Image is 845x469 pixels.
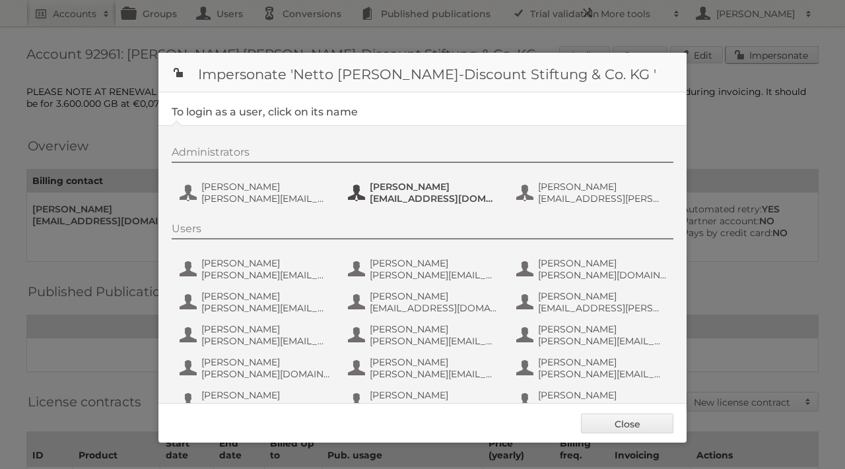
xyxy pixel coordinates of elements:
span: [EMAIL_ADDRESS][DOMAIN_NAME] [370,193,498,204]
span: [PERSON_NAME][EMAIL_ADDRESS][PERSON_NAME][PERSON_NAME][DOMAIN_NAME] [370,269,498,281]
span: [PERSON_NAME][EMAIL_ADDRESS][PERSON_NAME][PERSON_NAME][DOMAIN_NAME] [538,335,666,347]
span: [PERSON_NAME] [370,356,498,368]
button: [PERSON_NAME] [PERSON_NAME][EMAIL_ADDRESS][DOMAIN_NAME] [515,388,670,414]
h1: Impersonate 'Netto [PERSON_NAME]-Discount Stiftung & Co. KG ' [158,53,687,92]
legend: To login as a user, click on its name [172,106,358,118]
button: [PERSON_NAME] [EMAIL_ADDRESS][PERSON_NAME][PERSON_NAME][DOMAIN_NAME] [515,289,670,315]
button: [PERSON_NAME] [PERSON_NAME][EMAIL_ADDRESS][PERSON_NAME][DOMAIN_NAME] [515,355,670,381]
span: [EMAIL_ADDRESS][DOMAIN_NAME] [370,302,498,314]
span: [PERSON_NAME] [370,257,498,269]
span: [PERSON_NAME][EMAIL_ADDRESS][PERSON_NAME][DOMAIN_NAME] [538,368,666,380]
button: [PERSON_NAME] [EMAIL_ADDRESS][DOMAIN_NAME] [347,179,502,206]
span: [PERSON_NAME] [201,257,329,269]
a: Close [581,414,673,433]
span: [PERSON_NAME][EMAIL_ADDRESS][PERSON_NAME][PERSON_NAME][DOMAIN_NAME] [370,368,498,380]
span: [PERSON_NAME] [538,323,666,335]
span: [PERSON_NAME] [538,389,666,401]
span: [PERSON_NAME][EMAIL_ADDRESS][PERSON_NAME][DOMAIN_NAME] [201,193,329,204]
button: [PERSON_NAME] [PERSON_NAME][EMAIL_ADDRESS][PERSON_NAME][PERSON_NAME][DOMAIN_NAME] [347,256,502,282]
button: [PERSON_NAME] [EMAIL_ADDRESS][DOMAIN_NAME] [347,289,502,315]
span: [PERSON_NAME][EMAIL_ADDRESS][PERSON_NAME][PERSON_NAME][DOMAIN_NAME] [201,401,329,413]
button: [PERSON_NAME] [PERSON_NAME][EMAIL_ADDRESS][PERSON_NAME][DOMAIN_NAME] [178,179,333,206]
span: [PERSON_NAME] [370,323,498,335]
button: [PERSON_NAME] [EMAIL_ADDRESS][DOMAIN_NAME] [347,388,502,414]
button: [PERSON_NAME] [PERSON_NAME][DOMAIN_NAME][EMAIL_ADDRESS][PERSON_NAME][PERSON_NAME][DOMAIN_NAME] [178,355,333,381]
div: Administrators [172,146,673,163]
span: [PERSON_NAME][EMAIL_ADDRESS][DOMAIN_NAME] [201,269,329,281]
span: [EMAIL_ADDRESS][PERSON_NAME][PERSON_NAME][DOMAIN_NAME] [538,302,666,314]
button: [PERSON_NAME] [PERSON_NAME][EMAIL_ADDRESS][PERSON_NAME][PERSON_NAME][DOMAIN_NAME] [178,388,333,414]
span: [PERSON_NAME][EMAIL_ADDRESS][PERSON_NAME][DOMAIN_NAME] [201,302,329,314]
span: [PERSON_NAME] [538,257,666,269]
span: [PERSON_NAME] [370,290,498,302]
span: [PERSON_NAME][EMAIL_ADDRESS][DOMAIN_NAME] [538,401,666,413]
span: [PERSON_NAME][EMAIL_ADDRESS][PERSON_NAME][PERSON_NAME][DOMAIN_NAME] [370,335,498,347]
span: [PERSON_NAME] [201,290,329,302]
div: Users [172,222,673,239]
span: [PERSON_NAME] [201,389,329,401]
button: [PERSON_NAME] [PERSON_NAME][EMAIL_ADDRESS][PERSON_NAME][PERSON_NAME][DOMAIN_NAME] [515,322,670,348]
button: [PERSON_NAME] [PERSON_NAME][EMAIL_ADDRESS][DOMAIN_NAME] [178,256,333,282]
span: [EMAIL_ADDRESS][DOMAIN_NAME] [370,401,498,413]
span: [EMAIL_ADDRESS][PERSON_NAME][PERSON_NAME][DOMAIN_NAME] [538,193,666,204]
span: [PERSON_NAME][DOMAIN_NAME][EMAIL_ADDRESS][PERSON_NAME][PERSON_NAME][DOMAIN_NAME] [201,368,329,380]
button: [PERSON_NAME] [PERSON_NAME][EMAIL_ADDRESS][PERSON_NAME][DOMAIN_NAME] [178,289,333,315]
button: [PERSON_NAME] [EMAIL_ADDRESS][PERSON_NAME][PERSON_NAME][DOMAIN_NAME] [515,179,670,206]
span: [PERSON_NAME][EMAIL_ADDRESS][DOMAIN_NAME] [201,335,329,347]
button: [PERSON_NAME] [PERSON_NAME][DOMAIN_NAME][EMAIL_ADDRESS][PERSON_NAME][PERSON_NAME][DOMAIN_NAME] [515,256,670,282]
span: [PERSON_NAME] [538,181,666,193]
span: [PERSON_NAME] [370,181,498,193]
span: [PERSON_NAME] [201,356,329,368]
span: [PERSON_NAME] [201,323,329,335]
span: [PERSON_NAME][DOMAIN_NAME][EMAIL_ADDRESS][PERSON_NAME][PERSON_NAME][DOMAIN_NAME] [538,269,666,281]
span: [PERSON_NAME] [538,290,666,302]
button: [PERSON_NAME] [PERSON_NAME][EMAIL_ADDRESS][DOMAIN_NAME] [178,322,333,348]
button: [PERSON_NAME] [PERSON_NAME][EMAIL_ADDRESS][PERSON_NAME][PERSON_NAME][DOMAIN_NAME] [347,355,502,381]
button: [PERSON_NAME] [PERSON_NAME][EMAIL_ADDRESS][PERSON_NAME][PERSON_NAME][DOMAIN_NAME] [347,322,502,348]
span: [PERSON_NAME] [538,356,666,368]
span: [PERSON_NAME] [370,389,498,401]
span: [PERSON_NAME] [201,181,329,193]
